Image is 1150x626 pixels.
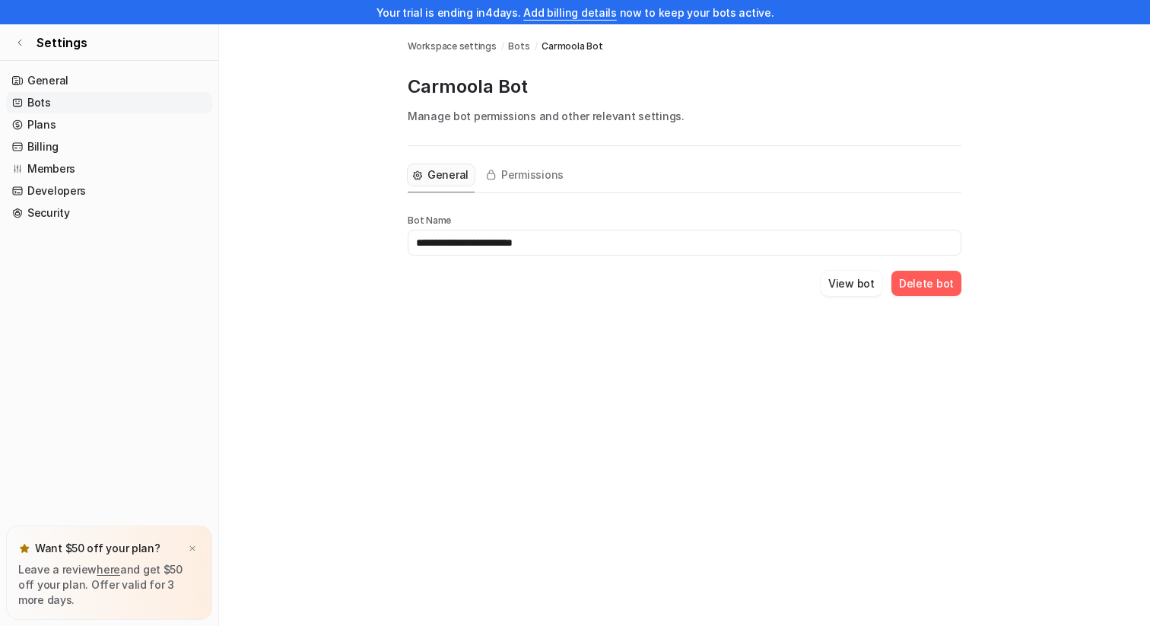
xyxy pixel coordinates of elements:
[37,33,87,52] span: Settings
[821,271,882,296] button: View bot
[6,158,212,180] a: Members
[18,542,30,555] img: star
[6,136,212,157] a: Billing
[6,92,212,113] a: Bots
[427,167,469,183] span: General
[535,40,538,53] span: /
[6,202,212,224] a: Security
[523,6,617,19] a: Add billing details
[408,164,475,186] button: General
[481,164,570,186] button: Permissions
[6,70,212,91] a: General
[18,562,200,608] p: Leave a review and get $50 off your plan. Offer valid for 3 more days.
[408,75,961,99] p: Carmoola Bot
[408,108,961,124] p: Manage bot permissions and other relevant settings.
[501,167,564,183] span: Permissions
[6,180,212,202] a: Developers
[501,40,504,53] span: /
[542,40,602,53] span: Carmoola Bot
[891,271,961,296] button: Delete bot
[408,214,961,227] p: Bot Name
[35,541,160,556] p: Want $50 off your plan?
[97,563,120,576] a: here
[508,40,529,53] a: Bots
[6,114,212,135] a: Plans
[408,158,570,192] nav: Tabs
[188,544,197,554] img: x
[408,40,497,53] a: Workspace settings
